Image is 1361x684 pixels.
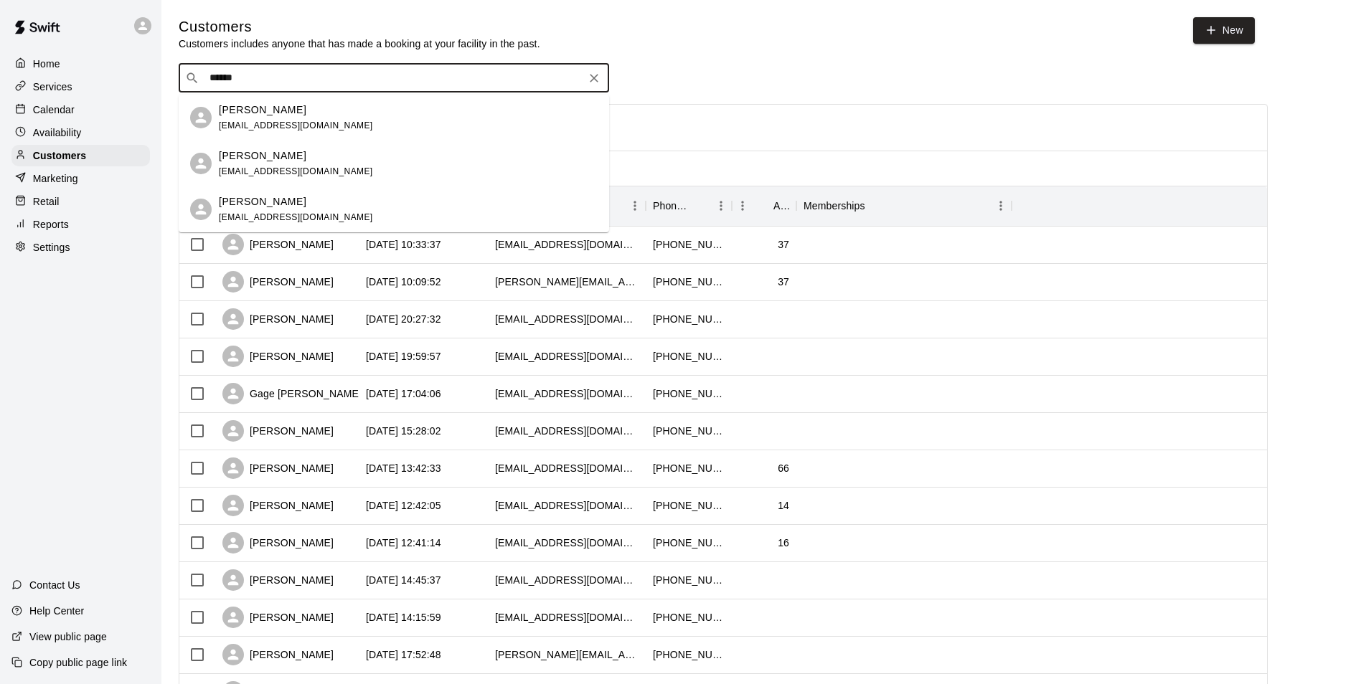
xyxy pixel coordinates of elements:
[495,461,639,475] div: wengrzynr81@yahoo.com
[732,195,753,217] button: Menu
[33,57,60,71] p: Home
[653,647,725,662] div: +14806289751
[690,196,710,216] button: Sort
[653,275,725,289] div: +16026435983
[804,186,865,226] div: Memberships
[366,536,441,550] div: 2025-10-07 12:41:14
[222,569,334,591] div: [PERSON_NAME]
[366,237,441,252] div: 2025-10-09 10:33:37
[11,145,150,166] a: Customers
[653,461,725,475] div: +15132801789
[11,53,150,75] a: Home
[190,153,212,174] div: Nolan Badger
[222,607,334,628] div: [PERSON_NAME]
[222,457,334,479] div: [PERSON_NAME]
[222,532,334,554] div: [PERSON_NAME]
[624,195,646,217] button: Menu
[753,196,773,216] button: Sort
[33,125,82,140] p: Availability
[179,37,540,51] p: Customers includes anyone that has made a booking at your facility in the past.
[29,578,80,592] p: Contact Us
[33,103,75,117] p: Calendar
[488,186,646,226] div: Email
[366,647,441,662] div: 2025-10-05 17:52:48
[778,237,789,252] div: 37
[33,171,78,186] p: Marketing
[11,122,150,143] div: Availability
[653,386,725,401] div: +14806211538
[495,498,639,513] div: tattoblue17@icloud.com
[11,237,150,258] a: Settings
[495,386,639,401] div: gmeulebroeck19@yahoo.com
[778,498,789,513] div: 14
[732,186,796,226] div: Age
[190,107,212,128] div: braxton kirk
[495,573,639,587] div: jamesedaakie31@gmail.com
[865,196,885,216] button: Sort
[495,424,639,438] div: justinrickyhernandez@gmail.com
[190,199,212,220] div: Nolan Badger
[495,349,639,364] div: elway7heaven@yahoo.com
[11,214,150,235] a: Reports
[653,237,725,252] div: +14807666027
[990,195,1012,217] button: Menu
[222,644,334,665] div: [PERSON_NAME]
[219,103,306,118] p: [PERSON_NAME]
[773,186,789,226] div: Age
[366,386,441,401] div: 2025-10-08 17:04:06
[219,194,306,209] p: [PERSON_NAME]
[33,240,70,255] p: Settings
[366,349,441,364] div: 2025-10-08 19:59:57
[219,212,373,222] span: [EMAIL_ADDRESS][DOMAIN_NAME]
[366,275,441,289] div: 2025-10-09 10:09:52
[366,498,441,513] div: 2025-10-07 12:42:05
[653,424,725,438] div: +13108835149
[366,573,441,587] div: 2025-10-06 14:45:37
[222,383,362,404] div: Gage [PERSON_NAME]
[710,195,732,217] button: Menu
[584,68,604,88] button: Clear
[778,275,789,289] div: 37
[495,647,639,662] div: jared.bacon@gmail.com
[653,610,725,624] div: +16308862233
[646,186,732,226] div: Phone Number
[11,168,150,189] a: Marketing
[222,234,334,255] div: [PERSON_NAME]
[778,461,789,475] div: 66
[366,312,441,326] div: 2025-10-08 20:27:32
[222,495,334,516] div: [PERSON_NAME]
[219,120,373,130] span: [EMAIL_ADDRESS][DOMAIN_NAME]
[366,461,441,475] div: 2025-10-07 13:42:33
[778,536,789,550] div: 16
[495,610,639,624] div: paulauskasmegan11@gmail.com
[796,186,1012,226] div: Memberships
[653,573,725,587] div: +14809789252
[11,76,150,98] a: Services
[29,630,107,644] p: View public page
[653,312,725,326] div: +16235704010
[219,166,373,176] span: [EMAIL_ADDRESS][DOMAIN_NAME]
[653,186,690,226] div: Phone Number
[179,64,609,92] div: Search customers by name or email
[29,604,84,618] p: Help Center
[222,271,334,293] div: [PERSON_NAME]
[11,99,150,120] a: Calendar
[495,275,639,289] div: charles.hayes2525@yahoo.com
[11,191,150,212] a: Retail
[179,17,540,37] h5: Customers
[1193,17,1255,44] a: New
[29,655,127,670] p: Copy public page link
[222,308,334,330] div: [PERSON_NAME]
[366,424,441,438] div: 2025-10-07 15:28:02
[366,610,441,624] div: 2025-10-06 14:15:59
[495,536,639,550] div: aubreychavez2027@gmail.com
[653,349,725,364] div: +16025384819
[33,148,86,163] p: Customers
[219,148,306,163] p: [PERSON_NAME]
[495,237,639,252] div: delawrence32@gmail.com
